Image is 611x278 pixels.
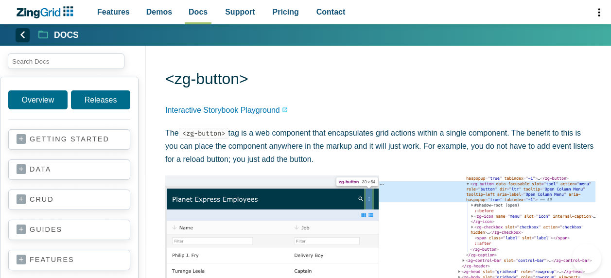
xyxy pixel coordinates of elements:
span: Features [97,5,130,18]
a: getting started [17,135,122,144]
span: Support [225,5,255,18]
h1: <zg-button> [165,69,595,91]
a: features [17,255,122,265]
input: search input [8,53,124,69]
a: Releases [71,90,130,109]
a: Interactive Storybook Playground [165,104,288,117]
a: ZingChart Logo. Click to return to the homepage [16,6,78,18]
a: Docs [38,29,79,41]
span: Demos [146,5,172,18]
strong: Docs [54,31,79,40]
a: data [17,165,122,174]
span: Contact [316,5,346,18]
code: <zg-button> [179,128,228,139]
span: Docs [189,5,208,18]
span: Pricing [273,5,299,18]
a: Overview [8,90,68,109]
iframe: Toggle Customer Support [572,244,601,273]
a: guides [17,225,122,235]
a: crud [17,195,122,205]
p: The tag is a web component that encapsulates grid actions within a single component. The benefit ... [165,126,595,166]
